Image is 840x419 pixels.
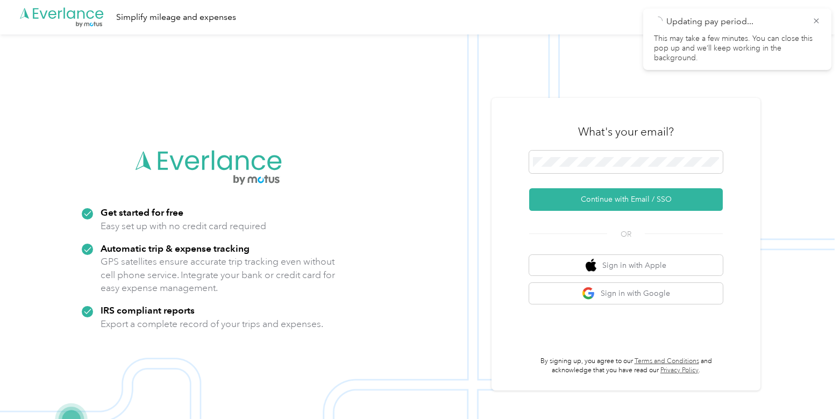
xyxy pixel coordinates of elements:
[780,359,840,419] iframe: Everlance-gr Chat Button Frame
[582,287,595,300] img: google logo
[529,283,723,304] button: google logoSign in with Google
[607,229,645,240] span: OR
[578,124,674,139] h3: What's your email?
[101,317,323,331] p: Export a complete record of your trips and expenses.
[101,255,336,295] p: GPS satellites ensure accurate trip tracking even without cell phone service. Integrate your bank...
[586,259,596,272] img: apple logo
[660,366,699,374] a: Privacy Policy
[529,188,723,211] button: Continue with Email / SSO
[529,357,723,375] p: By signing up, you agree to our and acknowledge that you have read our .
[666,15,804,29] p: Updating pay period...
[654,34,821,63] p: This may take a few minutes. You can close this pop up and we’ll keep working in the background.
[529,255,723,276] button: apple logoSign in with Apple
[101,243,250,254] strong: Automatic trip & expense tracking
[116,11,236,24] div: Simplify mileage and expenses
[101,207,183,218] strong: Get started for free
[101,219,266,233] p: Easy set up with no credit card required
[635,357,699,365] a: Terms and Conditions
[101,304,195,316] strong: IRS compliant reports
